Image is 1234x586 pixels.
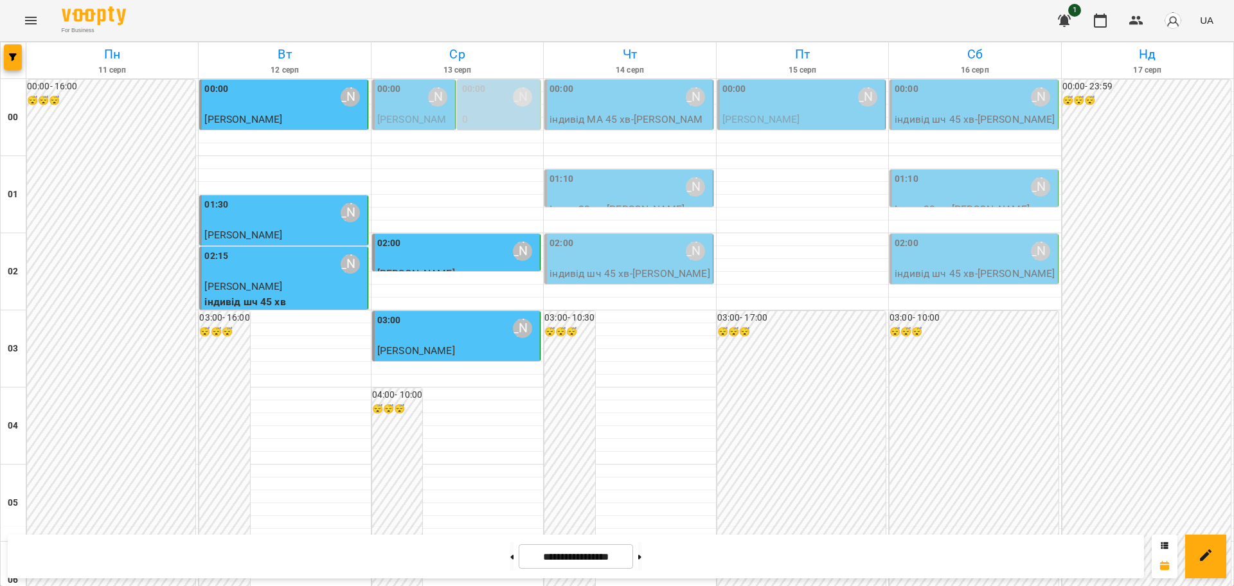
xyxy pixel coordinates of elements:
[462,82,486,96] label: 00:00
[377,82,401,96] label: 00:00
[377,236,401,251] label: 02:00
[28,64,196,76] h6: 11 серп
[550,236,573,251] label: 02:00
[895,112,1055,127] p: індивід шч 45 хв - [PERSON_NAME]
[544,325,595,339] h6: 😴😴😴
[462,112,537,127] p: 0
[717,311,886,325] h6: 03:00 - 17:00
[719,64,886,76] h6: 15 серп
[372,388,422,402] h6: 04:00 - 10:00
[722,127,882,143] p: індивід МА 45 хв
[8,496,18,510] h6: 05
[201,64,368,76] h6: 12 серп
[550,112,710,142] p: індивід МА 45 хв - [PERSON_NAME]
[204,249,228,263] label: 02:15
[15,5,46,36] button: Menu
[428,87,447,107] div: Вовк Галина
[377,344,455,357] span: [PERSON_NAME]
[341,254,360,274] div: Вовк Галина
[1031,242,1050,261] div: Вовк Галина
[722,113,800,125] span: [PERSON_NAME]
[8,265,18,279] h6: 02
[373,64,541,76] h6: 13 серп
[377,267,455,280] span: [PERSON_NAME]
[891,64,1059,76] h6: 16 серп
[717,325,886,339] h6: 😴😴😴
[204,127,364,143] p: індивід МА 45 хв
[544,311,595,325] h6: 03:00 - 10:30
[341,87,360,107] div: Вовк Галина
[895,82,918,96] label: 00:00
[1195,8,1219,32] button: UA
[204,294,364,310] p: індивід шч 45 хв
[686,242,705,261] div: Вовк Галина
[204,280,282,292] span: [PERSON_NAME]
[890,311,1058,325] h6: 03:00 - 10:00
[895,172,918,186] label: 01:10
[1062,80,1231,94] h6: 00:00 - 23:59
[201,44,368,64] h6: Вт
[204,243,364,258] p: індивід шч 45 хв
[462,127,537,173] p: індивід шч 45 хв ([PERSON_NAME])
[546,44,713,64] h6: Чт
[373,44,541,64] h6: Ср
[8,111,18,125] h6: 00
[377,359,537,374] p: індивід МА 45 хв
[550,266,710,281] p: індивід шч 45 хв - [PERSON_NAME]
[341,203,360,222] div: Вовк Галина
[1064,64,1231,76] h6: 17 серп
[204,198,228,212] label: 01:30
[513,319,532,338] div: Вовк Галина
[858,87,877,107] div: Вовк Галина
[686,87,705,107] div: Вовк Галина
[62,6,126,25] img: Voopty Logo
[550,172,573,186] label: 01:10
[27,80,195,94] h6: 00:00 - 16:00
[377,113,447,141] span: [PERSON_NAME]
[550,82,573,96] label: 00:00
[550,202,710,217] p: Індив 30 хв - [PERSON_NAME]
[1068,4,1081,17] span: 1
[1031,87,1050,107] div: Вовк Галина
[895,266,1055,281] p: індивід шч 45 хв - [PERSON_NAME]
[1164,12,1182,30] img: avatar_s.png
[686,177,705,197] div: Вовк Галина
[204,229,282,241] span: [PERSON_NAME]
[890,325,1058,339] h6: 😴😴😴
[28,44,196,64] h6: Пн
[8,188,18,202] h6: 01
[895,202,1055,217] p: Індив 30 хв - [PERSON_NAME]
[1200,13,1213,27] span: UA
[1064,44,1231,64] h6: Нд
[546,64,713,76] h6: 14 серп
[722,82,746,96] label: 00:00
[719,44,886,64] h6: Пт
[1062,94,1231,108] h6: 😴😴😴
[204,82,228,96] label: 00:00
[27,94,195,108] h6: 😴😴😴
[1031,177,1050,197] div: Вовк Галина
[513,242,532,261] div: Вовк Галина
[8,419,18,433] h6: 04
[372,402,422,416] h6: 😴😴😴
[62,26,126,35] span: For Business
[513,87,532,107] div: Вовк Галина
[891,44,1059,64] h6: Сб
[204,113,282,125] span: [PERSON_NAME]
[199,311,249,325] h6: 03:00 - 16:00
[199,325,249,339] h6: 😴😴😴
[895,236,918,251] label: 02:00
[8,342,18,356] h6: 03
[377,314,401,328] label: 03:00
